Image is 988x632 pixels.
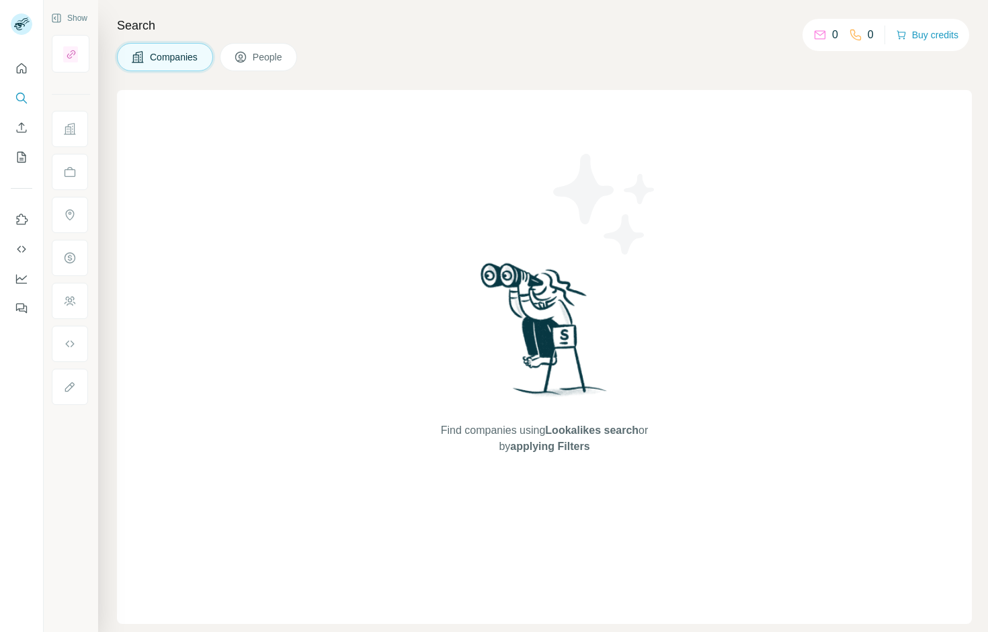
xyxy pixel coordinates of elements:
button: Buy credits [896,26,958,44]
button: Dashboard [11,267,32,291]
span: Find companies using or by [437,422,652,455]
button: My lists [11,145,32,169]
span: Lookalikes search [545,424,639,436]
button: Show [42,8,97,28]
button: Use Surfe API [11,237,32,261]
button: Search [11,86,32,110]
span: People [253,50,284,64]
img: Surfe Illustration - Woman searching with binoculars [475,259,614,409]
button: Feedback [11,296,32,320]
span: applying Filters [510,441,589,452]
p: 0 [832,27,838,43]
span: Companies [150,50,199,64]
p: 0 [868,27,874,43]
button: Enrich CSV [11,116,32,140]
img: Surfe Illustration - Stars [544,144,665,265]
h4: Search [117,16,972,35]
button: Quick start [11,56,32,81]
button: Use Surfe on LinkedIn [11,208,32,232]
